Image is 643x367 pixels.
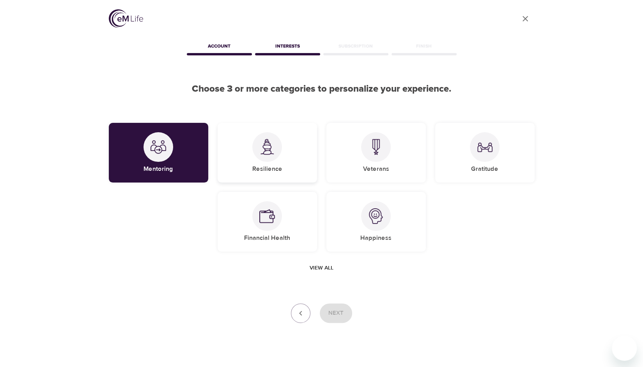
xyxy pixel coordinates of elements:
div: Financial HealthFinancial Health [218,192,317,252]
img: Happiness [368,208,384,224]
div: VeteransVeterans [326,123,426,183]
div: MentoringMentoring [109,123,208,183]
img: Financial Health [259,208,275,224]
img: logo [109,9,143,28]
span: View all [310,263,333,273]
h5: Veterans [363,165,389,173]
h5: Resilience [252,165,282,173]
button: View all [306,261,337,275]
iframe: Button to launch messaging window [612,336,637,361]
img: Veterans [368,139,384,155]
h5: Mentoring [143,165,173,173]
div: HappinessHappiness [326,192,426,252]
img: Resilience [259,139,275,155]
h5: Gratitude [471,165,498,173]
div: GratitudeGratitude [435,123,535,183]
img: Gratitude [477,139,492,155]
h5: Financial Health [244,234,290,242]
div: ResilienceResilience [218,123,317,183]
h5: Happiness [360,234,391,242]
img: Mentoring [151,139,166,155]
h2: Choose 3 or more categories to personalize your experience. [109,83,535,95]
a: close [516,9,535,28]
